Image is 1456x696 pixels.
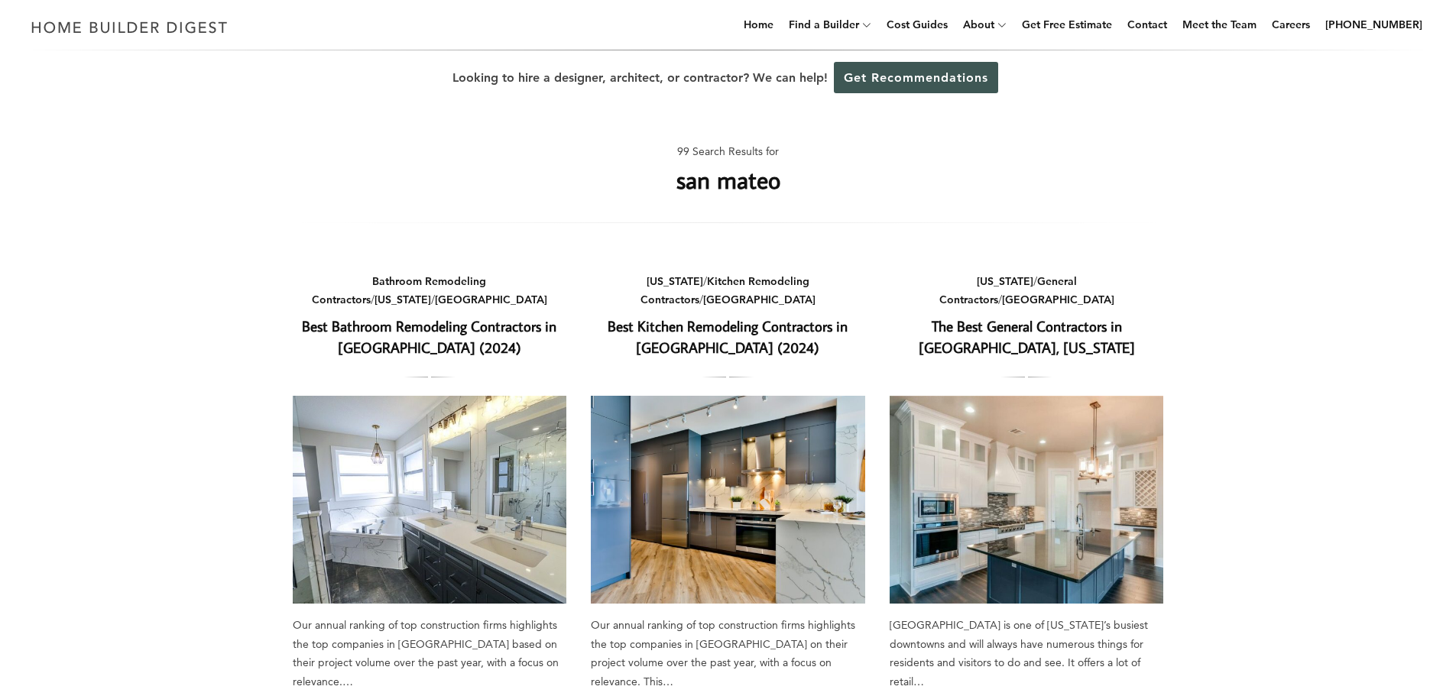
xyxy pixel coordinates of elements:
[293,272,567,309] div: / /
[24,12,235,42] img: Home Builder Digest
[312,274,487,307] a: Bathroom Remodeling Contractors
[591,616,865,691] div: Our annual ranking of top construction firms highlights the top companies in [GEOGRAPHIC_DATA] on...
[591,396,865,604] a: Best Kitchen Remodeling Contractors in [GEOGRAPHIC_DATA] (2024)
[677,142,779,161] span: 99 Search Results for
[647,274,703,288] a: [US_STATE]
[676,161,780,198] h1: san mateo
[890,616,1164,691] div: [GEOGRAPHIC_DATA] is one of [US_STATE]’s busiest downtowns and will always have numerous things f...
[703,293,816,306] a: [GEOGRAPHIC_DATA]
[890,272,1164,309] div: / /
[435,293,547,306] a: [GEOGRAPHIC_DATA]
[375,293,431,306] a: [US_STATE]
[1380,620,1438,678] iframe: Drift Widget Chat Controller
[890,396,1164,604] a: The Best General Contractors in [GEOGRAPHIC_DATA], [US_STATE]
[640,274,809,307] a: Kitchen Remodeling Contractors
[977,274,1033,288] a: [US_STATE]
[608,316,848,358] a: Best Kitchen Remodeling Contractors in [GEOGRAPHIC_DATA] (2024)
[293,616,567,691] div: Our annual ranking of top construction firms highlights the top companies in [GEOGRAPHIC_DATA] ba...
[591,272,865,309] div: / /
[302,316,556,358] a: Best Bathroom Remodeling Contractors in [GEOGRAPHIC_DATA] (2024)
[834,62,998,93] a: Get Recommendations
[1002,293,1114,306] a: [GEOGRAPHIC_DATA]
[919,316,1135,358] a: The Best General Contractors in [GEOGRAPHIC_DATA], [US_STATE]
[293,396,567,604] a: Best Bathroom Remodeling Contractors in [GEOGRAPHIC_DATA] (2024)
